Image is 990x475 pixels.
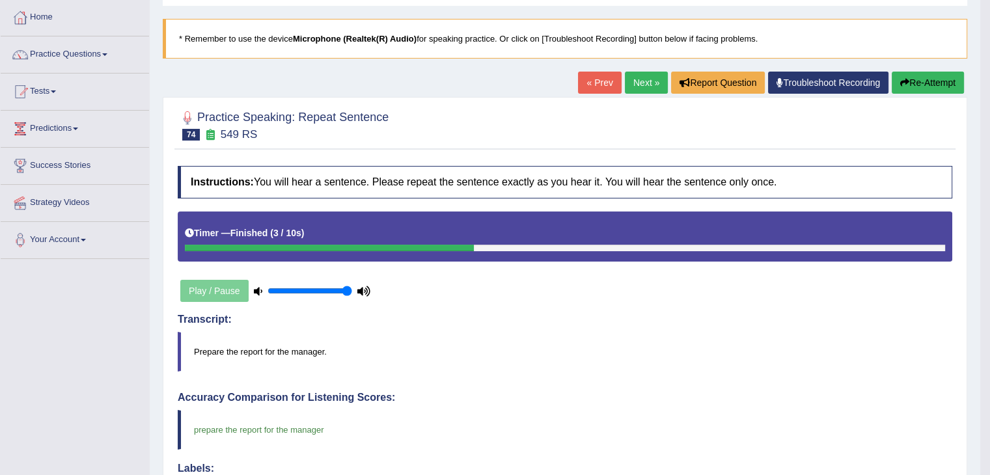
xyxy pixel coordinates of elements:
[578,72,621,94] a: « Prev
[1,36,149,69] a: Practice Questions
[1,185,149,217] a: Strategy Videos
[273,228,301,238] b: 3 / 10s
[301,228,305,238] b: )
[191,176,254,187] b: Instructions:
[203,129,217,141] small: Exam occurring question
[270,228,273,238] b: (
[182,129,200,141] span: 74
[178,166,952,198] h4: You will hear a sentence. Please repeat the sentence exactly as you hear it. You will hear the se...
[194,425,323,435] span: prepare the report for the manager
[178,108,389,141] h2: Practice Speaking: Repeat Sentence
[185,228,304,238] h5: Timer —
[178,463,952,474] h4: Labels:
[1,111,149,143] a: Predictions
[221,128,258,141] small: 549 RS
[1,74,149,106] a: Tests
[230,228,268,238] b: Finished
[178,392,952,403] h4: Accuracy Comparison for Listening Scores:
[178,332,952,372] blockquote: Prepare the report for the manager.
[163,19,967,59] blockquote: * Remember to use the device for speaking practice. Or click on [Troubleshoot Recording] button b...
[892,72,964,94] button: Re-Attempt
[178,314,952,325] h4: Transcript:
[1,148,149,180] a: Success Stories
[625,72,668,94] a: Next »
[1,222,149,254] a: Your Account
[671,72,765,94] button: Report Question
[293,34,417,44] b: Microphone (Realtek(R) Audio)
[768,72,888,94] a: Troubleshoot Recording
